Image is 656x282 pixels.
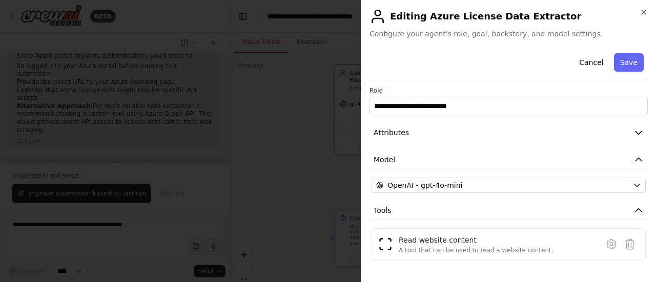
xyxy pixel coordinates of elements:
[374,155,395,165] span: Model
[370,8,648,25] h2: Editing Azure License Data Extractor
[621,235,639,253] button: Delete tool
[374,127,409,138] span: Attributes
[374,205,392,215] span: Tools
[370,150,648,169] button: Model
[614,53,644,72] button: Save
[399,246,553,254] div: A tool that can be used to read a website content.
[370,201,648,220] button: Tools
[387,180,462,190] span: OpenAI - gpt-4o-mini
[370,123,648,142] button: Attributes
[370,86,648,95] label: Role
[602,235,621,253] button: Configure tool
[378,237,393,251] img: ScrapeWebsiteTool
[372,178,646,193] button: OpenAI - gpt-4o-mini
[399,235,553,245] div: Read website content
[370,29,648,39] span: Configure your agent's role, goal, backstory, and model settings.
[573,53,609,72] button: Cancel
